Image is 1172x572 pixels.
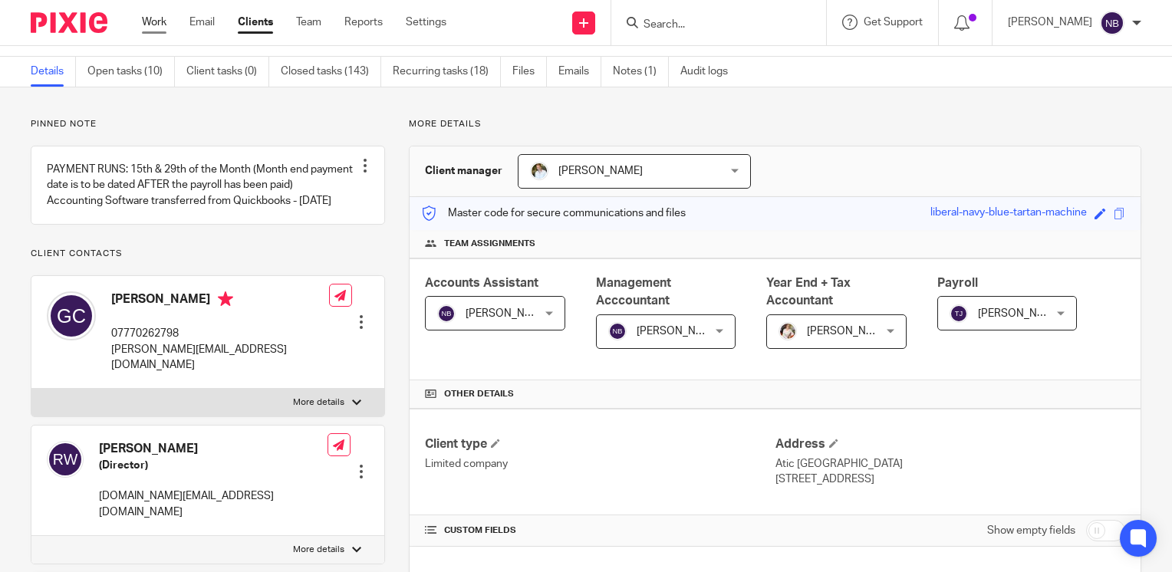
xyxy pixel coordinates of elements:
[99,488,328,520] p: [DOMAIN_NAME][EMAIL_ADDRESS][DOMAIN_NAME]
[142,15,166,30] a: Work
[293,396,344,409] p: More details
[775,456,1125,472] p: Atic [GEOGRAPHIC_DATA]
[344,15,383,30] a: Reports
[218,291,233,307] i: Primary
[296,15,321,30] a: Team
[978,308,1062,319] span: [PERSON_NAME]
[111,342,329,373] p: [PERSON_NAME][EMAIL_ADDRESS][DOMAIN_NAME]
[425,456,775,472] p: Limited company
[186,57,269,87] a: Client tasks (0)
[558,166,643,176] span: [PERSON_NAME]
[950,304,968,323] img: svg%3E
[596,277,671,307] span: Management Acccountant
[31,248,385,260] p: Client contacts
[558,57,601,87] a: Emails
[406,15,446,30] a: Settings
[31,118,385,130] p: Pinned note
[642,18,780,32] input: Search
[466,308,550,319] span: [PERSON_NAME]
[111,291,329,311] h4: [PERSON_NAME]
[437,304,456,323] img: svg%3E
[293,544,344,556] p: More details
[807,326,891,337] span: [PERSON_NAME]
[637,326,721,337] span: [PERSON_NAME]
[864,17,923,28] span: Get Support
[99,458,328,473] h5: (Director)
[680,57,739,87] a: Audit logs
[444,388,514,400] span: Other details
[47,441,84,478] img: svg%3E
[238,15,273,30] a: Clients
[31,57,76,87] a: Details
[31,12,107,33] img: Pixie
[444,238,535,250] span: Team assignments
[775,472,1125,487] p: [STREET_ADDRESS]
[425,436,775,452] h4: Client type
[189,15,215,30] a: Email
[987,523,1075,538] label: Show empty fields
[779,322,797,340] img: Kayleigh%20Henson.jpeg
[608,322,627,340] img: svg%3E
[421,205,686,221] p: Master code for secure communications and files
[613,57,669,87] a: Notes (1)
[1008,15,1092,30] p: [PERSON_NAME]
[281,57,381,87] a: Closed tasks (143)
[409,118,1141,130] p: More details
[87,57,175,87] a: Open tasks (10)
[425,163,502,179] h3: Client manager
[47,291,96,340] img: svg%3E
[512,57,547,87] a: Files
[425,277,538,289] span: Accounts Assistant
[99,441,328,457] h4: [PERSON_NAME]
[775,436,1125,452] h4: Address
[393,57,501,87] a: Recurring tasks (18)
[766,277,851,307] span: Year End + Tax Accountant
[111,326,329,341] p: 07770262798
[937,277,978,289] span: Payroll
[530,162,548,180] img: sarah-royle.jpg
[1100,11,1124,35] img: svg%3E
[930,205,1087,222] div: liberal-navy-blue-tartan-machine
[425,524,775,537] h4: CUSTOM FIELDS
